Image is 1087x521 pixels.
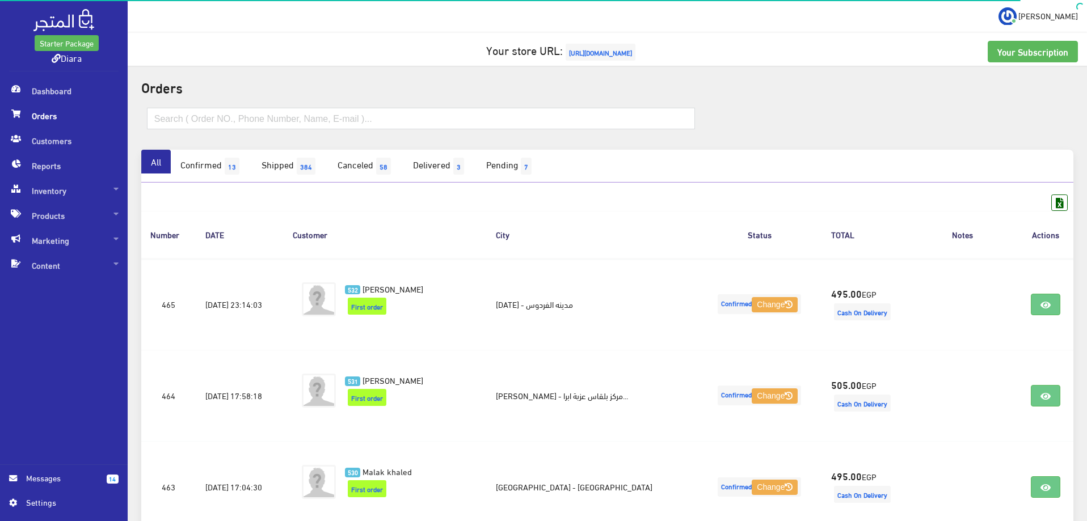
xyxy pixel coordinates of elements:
[26,472,98,484] span: Messages
[1018,9,1078,23] span: [PERSON_NAME]
[9,128,119,153] span: Customers
[52,49,82,66] a: Diara
[225,158,239,175] span: 13
[9,103,119,128] span: Orders
[9,253,119,278] span: Content
[9,228,119,253] span: Marketing
[9,496,119,514] a: Settings
[171,150,252,183] a: Confirmed13
[9,178,119,203] span: Inventory
[196,259,284,350] td: [DATE] 23:14:03
[376,158,391,175] span: 58
[345,285,360,295] span: 532
[302,465,336,499] img: avatar.png
[345,465,469,477] a: 530 Malak khaled
[487,350,697,441] td: [PERSON_NAME] - مركز بلقاس عزبة ابرا...
[345,468,360,477] span: 530
[486,39,638,60] a: Your store URL:[URL][DOMAIN_NAME]
[297,158,315,175] span: 384
[284,211,487,258] th: Customer
[403,150,477,183] a: Delivered3
[141,350,196,441] td: 464
[566,44,635,61] span: [URL][DOMAIN_NAME]
[302,374,336,408] img: avatar.png
[718,294,801,314] span: Confirmed
[345,376,360,386] span: 531
[822,259,907,350] td: EGP
[141,211,196,258] th: Number
[822,350,907,441] td: EGP
[363,463,412,479] span: Malak khaled
[834,486,891,503] span: Cash On Delivery
[196,350,284,441] td: [DATE] 17:58:18
[697,211,822,258] th: Status
[718,477,801,497] span: Confirmed
[834,303,891,320] span: Cash On Delivery
[328,150,403,183] a: Canceled58
[988,41,1078,62] a: Your Subscription
[487,259,697,350] td: [DATE] - مدينه الفردوس
[752,388,798,404] button: Change
[302,282,336,316] img: avatar.png
[345,374,469,386] a: 531 [PERSON_NAME]
[718,386,801,405] span: Confirmed
[453,158,464,175] span: 3
[345,282,469,295] a: 532 [PERSON_NAME]
[348,298,386,315] span: First order
[26,496,109,509] span: Settings
[9,78,119,103] span: Dashboard
[9,472,119,496] a: 14 Messages
[107,475,119,484] span: 14
[141,150,171,173] a: All
[363,281,423,296] span: [PERSON_NAME]
[1018,211,1073,258] th: Actions
[998,7,1078,25] a: ... [PERSON_NAME]
[831,468,862,483] strong: 495.00
[141,79,1073,94] h2: Orders
[196,211,284,258] th: DATE
[907,211,1017,258] th: Notes
[33,9,94,31] img: .
[834,395,891,412] span: Cash On Delivery
[521,158,532,175] span: 7
[252,150,328,183] a: Shipped384
[822,211,907,258] th: TOTAL
[348,389,386,406] span: First order
[348,480,386,497] span: First order
[147,108,696,129] input: Search ( Order NO., Phone Number, Name, E-mail )...
[477,150,544,183] a: Pending7
[363,372,423,388] span: [PERSON_NAME]
[141,259,196,350] td: 465
[752,480,798,495] button: Change
[9,203,119,228] span: Products
[998,7,1017,26] img: ...
[752,297,798,313] button: Change
[831,286,862,300] strong: 495.00
[35,35,99,51] a: Starter Package
[9,153,119,178] span: Reports
[487,211,697,258] th: City
[831,377,862,392] strong: 505.00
